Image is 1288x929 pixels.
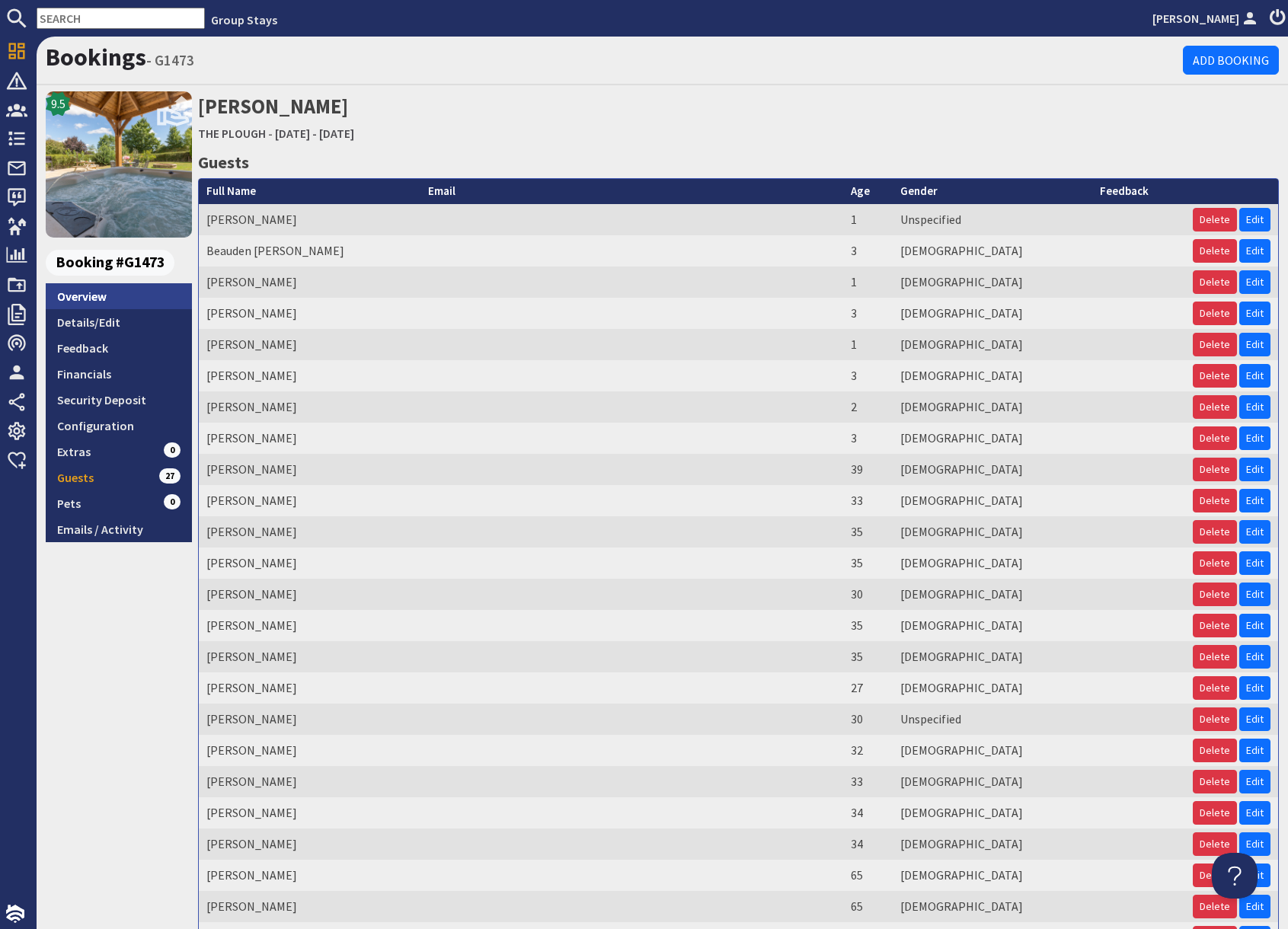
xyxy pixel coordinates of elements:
img: THE PLOUGH's icon [46,91,192,238]
td: [PERSON_NAME] [199,828,420,860]
a: Edit [1239,489,1270,512]
td: [DEMOGRAPHIC_DATA] [893,548,1092,579]
td: 1 [843,329,893,360]
td: 65 [843,860,893,891]
td: 34 [843,797,893,828]
button: Delete [1193,395,1237,419]
td: [DEMOGRAPHIC_DATA] [893,454,1092,485]
a: Edit [1239,520,1270,544]
td: [PERSON_NAME] [199,672,420,704]
button: Delete [1193,832,1237,856]
h3: Guests [198,149,1279,175]
td: [DEMOGRAPHIC_DATA] [893,828,1092,860]
button: Delete [1193,801,1237,825]
th: Full Name [199,179,420,204]
td: 33 [843,766,893,797]
td: [DEMOGRAPHIC_DATA] [893,235,1092,267]
td: 3 [843,298,893,329]
small: - G1473 [146,51,194,69]
span: Booking #G1473 [46,250,174,276]
button: Delete [1193,239,1237,263]
a: Pets0 [46,490,192,516]
td: 27 [843,672,893,704]
a: Edit [1239,770,1270,793]
a: [DATE] - [DATE] [275,126,354,141]
button: Delete [1193,583,1237,606]
td: [DEMOGRAPHIC_DATA] [893,360,1092,391]
button: Delete [1193,426,1237,450]
td: [PERSON_NAME] [199,891,420,922]
a: Configuration [46,413,192,439]
button: Delete [1193,770,1237,793]
td: 35 [843,548,893,579]
span: 9.5 [51,94,66,113]
td: Unspecified [893,704,1092,735]
td: 30 [843,579,893,610]
a: Feedback [46,335,192,361]
td: [DEMOGRAPHIC_DATA] [893,329,1092,360]
a: Edit [1239,801,1270,825]
td: [PERSON_NAME] [199,579,420,610]
td: [DEMOGRAPHIC_DATA] [893,423,1092,454]
td: [PERSON_NAME] [199,454,420,485]
td: [PERSON_NAME] [199,610,420,641]
td: [DEMOGRAPHIC_DATA] [893,860,1092,891]
span: 0 [164,494,181,509]
td: [DEMOGRAPHIC_DATA] [893,579,1092,610]
td: [DEMOGRAPHIC_DATA] [893,672,1092,704]
td: 3 [843,423,893,454]
a: Bookings [46,42,146,72]
td: [DEMOGRAPHIC_DATA] [893,735,1092,766]
a: Edit [1239,426,1270,450]
td: 39 [843,454,893,485]
td: 1 [843,204,893,235]
a: THE PLOUGH's icon9.5 [46,91,192,238]
a: Guests27 [46,464,192,490]
td: Beauden [PERSON_NAME] [199,235,420,267]
a: Edit [1239,676,1270,700]
button: Delete [1193,864,1237,887]
td: [DEMOGRAPHIC_DATA] [893,797,1092,828]
button: Delete [1193,614,1237,637]
span: 0 [164,442,181,458]
td: [DEMOGRAPHIC_DATA] [893,391,1092,423]
a: Edit [1239,302,1270,325]
input: SEARCH [37,8,205,29]
button: Delete [1193,676,1237,700]
td: [DEMOGRAPHIC_DATA] [893,298,1092,329]
td: [DEMOGRAPHIC_DATA] [893,891,1092,922]
td: [PERSON_NAME] [199,391,420,423]
td: [PERSON_NAME] [199,298,420,329]
button: Delete [1193,489,1237,512]
span: - [268,126,273,141]
td: [PERSON_NAME] [199,766,420,797]
td: [PERSON_NAME] [199,485,420,516]
td: [DEMOGRAPHIC_DATA] [893,485,1092,516]
button: Delete [1193,458,1237,481]
button: Delete [1193,208,1237,231]
td: [PERSON_NAME] [199,423,420,454]
td: Unspecified [893,204,1092,235]
a: Edit [1239,364,1270,388]
button: Delete [1193,520,1237,544]
td: [PERSON_NAME] [199,704,420,735]
td: [DEMOGRAPHIC_DATA] [893,267,1092,298]
a: Edit [1239,270,1270,294]
a: Security Deposit [46,387,192,413]
th: Feedback [1092,179,1185,204]
a: Overview [46,283,192,309]
td: [DEMOGRAPHIC_DATA] [893,516,1092,548]
button: Delete [1193,739,1237,762]
button: Delete [1193,895,1237,918]
a: Extras0 [46,439,192,464]
button: Delete [1193,364,1237,388]
button: Delete [1193,302,1237,325]
a: Edit [1239,333,1270,356]
a: [PERSON_NAME] [1152,9,1261,27]
a: Financials [46,361,192,387]
td: [PERSON_NAME] [199,860,420,891]
td: 1 [843,267,893,298]
td: [PERSON_NAME] [199,267,420,298]
td: 34 [843,828,893,860]
button: Delete [1193,270,1237,294]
